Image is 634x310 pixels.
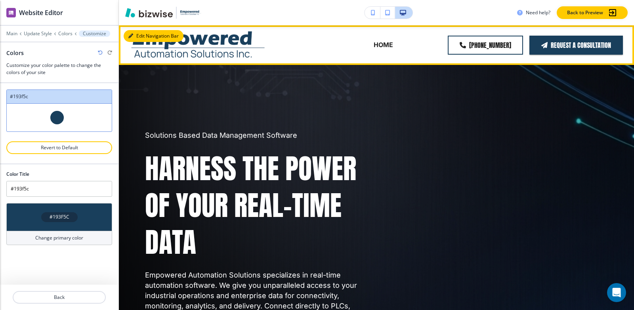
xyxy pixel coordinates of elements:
[567,9,603,16] p: Back to Preview
[557,6,628,19] button: Back to Preview
[6,62,112,76] h3: Customize your color palette to change the colors of your site
[83,31,106,36] p: Customize
[24,31,52,36] button: Update Style
[79,30,110,37] button: Customize
[145,150,367,261] h1: Harness the Power of Your Real-Time Data
[19,8,63,17] h2: Website Editor
[145,130,367,141] p: Solutions Based Data Management Software
[6,171,29,178] h2: Color Title
[10,93,109,100] h3: #193f5c
[6,31,17,36] button: Main
[448,36,523,55] a: [PHONE_NUMBER]
[6,8,16,17] img: editor icon
[124,30,183,42] button: Edit Navigation Bar
[13,291,106,304] button: Back
[13,294,105,301] p: Back
[407,40,426,49] p: MORE
[125,8,173,17] img: Bizwise Logo
[6,141,112,154] button: Revert to Default
[58,31,73,36] button: Colors
[131,28,265,61] img: Empowered Automation Solutions Inc.
[529,36,623,55] button: Request a Consultation
[35,234,83,242] h4: Change primary color
[17,144,102,151] p: Revert to Default
[50,213,69,221] h4: #193F5C
[526,9,550,16] h3: Need help?
[374,40,393,49] p: HOME
[180,10,201,15] img: Your Logo
[6,203,112,245] button: #193F5CChange primary color
[6,49,24,57] h2: Colors
[607,283,626,302] div: Open Intercom Messenger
